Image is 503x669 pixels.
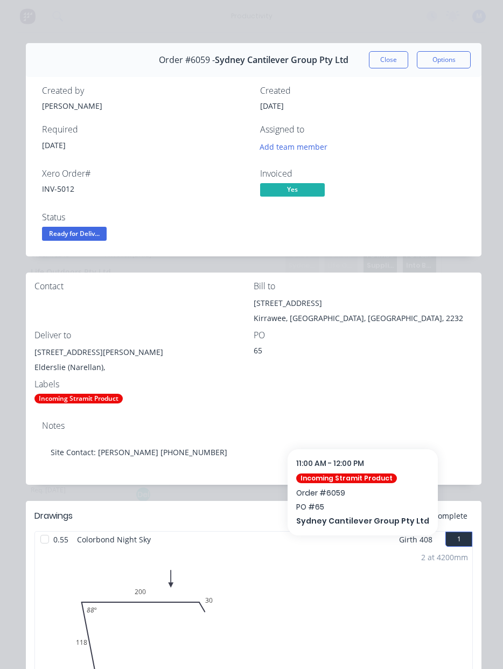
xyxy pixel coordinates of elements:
div: [STREET_ADDRESS][PERSON_NAME]Elderslie (Narellan), [34,345,254,379]
div: Xero Order # [42,169,247,179]
div: Drawings [34,510,73,522]
div: Invoiced [260,169,465,179]
span: Colorbond Night Sky [73,532,155,547]
div: Created [260,86,465,96]
span: Girth 408 [399,532,432,547]
div: Notes [42,421,465,431]
div: Created by [42,86,247,96]
span: [DATE] [42,140,66,150]
button: Add team member [260,140,333,154]
div: Kirrawee, [GEOGRAPHIC_DATA], [GEOGRAPHIC_DATA], 2232 [254,311,473,326]
span: Sydney Cantilever Group Pty Ltd [215,55,348,65]
div: [PERSON_NAME] [42,100,247,111]
div: Status [42,212,247,222]
div: Assigned to [260,124,465,135]
div: [STREET_ADDRESS]Kirrawee, [GEOGRAPHIC_DATA], [GEOGRAPHIC_DATA], 2232 [254,296,473,330]
span: 0.55 [49,532,73,547]
span: Mark all drawings as complete [357,510,467,521]
button: Add team member [254,140,333,154]
div: Bill to [254,281,473,291]
div: Labels [34,379,254,389]
button: Options [417,51,471,68]
div: [STREET_ADDRESS][PERSON_NAME] [34,345,254,360]
div: PO [254,330,473,340]
span: Yes [260,183,325,197]
span: [DATE] [260,101,284,111]
span: Ready for Deliv... [42,227,107,240]
div: 2 at 4200mm [421,552,468,563]
div: INV-5012 [42,183,247,194]
div: [STREET_ADDRESS] [254,296,473,311]
div: Contact [34,281,254,291]
div: 65 [254,345,388,360]
span: Order #6059 - [159,55,215,65]
div: Incoming Stramit Product [34,394,123,403]
div: Required [42,124,247,135]
div: Elderslie (Narellan), [34,360,254,375]
button: 1 [445,532,472,547]
button: Close [369,51,408,68]
button: Ready for Deliv... [42,227,107,243]
div: Site Contact: [PERSON_NAME] [PHONE_NUMBER] [42,436,465,469]
div: Deliver to [34,330,254,340]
